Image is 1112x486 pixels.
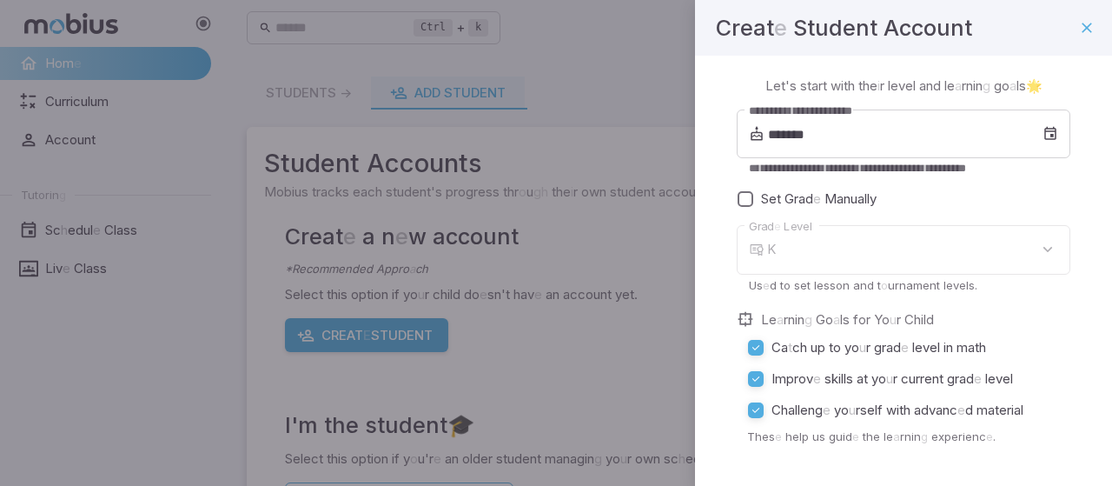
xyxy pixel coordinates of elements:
readpronunciation-span: e [813,190,821,207]
readpronunciation-span: Creat [716,15,774,41]
readpronunciation-span: le [884,429,893,443]
readpronunciation-span: ls [1016,77,1026,94]
readpronunciation-word: level [912,339,940,356]
readpronunciation-span: urnament [888,278,940,292]
readpronunciation-span: t [788,339,792,356]
readpronunciation-span: a [1009,77,1016,94]
readpronunciation-span: d [770,278,777,292]
readpronunciation-word: math [956,339,986,356]
readpronunciation-span: e [823,402,831,418]
readpronunciation-word: the [863,429,880,443]
readpronunciation-span: r [893,370,897,387]
readpronunciation-span: u [859,339,866,356]
readpronunciation-span: t [877,278,881,292]
readpronunciation-span: rnin [900,429,921,443]
readpronunciation-span: le [944,77,955,94]
readpronunciation-span: rself [856,402,883,418]
readpronunciation-span: r [866,339,870,356]
readpronunciation-span: e [974,370,982,387]
readpronunciation-span: ch [792,339,807,356]
readpronunciation-span: u [886,370,893,387]
readpronunciation-span: . [975,278,977,292]
readpronunciation-span: i [877,77,880,94]
readpronunciation-word: to [780,278,791,292]
readpronunciation-word: help [785,429,809,443]
readpronunciation-span: e [774,15,787,41]
readpronunciation-span: u [890,311,897,328]
readpronunciation-span: Grad [784,190,813,207]
readpronunciation-span: e [813,370,821,387]
readpronunciation-word: up [811,339,825,356]
readpronunciation-span: Challeng [771,402,823,418]
readpronunciation-word: with [886,402,910,418]
readpronunciation-word: us [812,429,825,443]
readpronunciation-span: grad [874,339,901,356]
readpronunciation-span: e [957,402,965,418]
readpronunciation-span: o [881,278,888,292]
readpronunciation-span: ls [840,311,850,328]
readpronunciation-span: Ca [771,339,788,356]
readpronunciation-span: a [777,311,784,328]
readpronunciation-word: current [901,370,943,387]
readpronunciation-span: . [993,429,996,443]
readpronunciation-word: lesson [814,278,850,292]
readpronunciation-span: the [858,77,877,94]
readpronunciation-word: K [767,241,776,257]
readpronunciation-word: material [976,402,1023,418]
readpronunciation-word: level [888,77,916,94]
readpronunciation-span: yo [844,339,859,356]
readpronunciation-span: go [994,77,1009,94]
readpronunciation-span: rnin [784,311,804,328]
readpronunciation-span: guid [829,429,852,443]
readpronunciation-span: 🌟 [1026,77,1042,94]
readpronunciation-span: g [921,429,928,443]
readpronunciation-span: a [833,311,840,328]
readpronunciation-word: to [829,339,841,356]
readpronunciation-word: for [853,311,870,328]
readpronunciation-span: e [986,429,993,443]
readpronunciation-span: yo [871,370,886,387]
readpronunciation-span: e [852,429,859,443]
readpronunciation-span: grad [947,370,974,387]
readpronunciation-span: yo [834,402,849,418]
readpronunciation-span: e [774,218,781,232]
readpronunciation-span: Thes [747,429,775,443]
readpronunciation-span: g [983,77,990,94]
readpronunciation-word: Account [884,15,972,41]
readpronunciation-span: d [965,402,973,418]
readpronunciation-word: levels [943,278,975,292]
readpronunciation-span: r [897,311,901,328]
readpronunciation-span: a [955,77,962,94]
readpronunciation-span: r [880,77,884,94]
readpronunciation-span: e [775,429,782,443]
readpronunciation-span: a [893,429,900,443]
readpronunciation-word: at [857,370,868,387]
readpronunciation-span: g [804,311,812,328]
readpronunciation-span: Grad [749,218,774,232]
readpronunciation-word: with [831,77,855,94]
readpronunciation-word: and [919,77,941,94]
readpronunciation-span: Yo [874,311,890,328]
readpronunciation-word: start [800,77,827,94]
readpronunciation-span: experienc [931,429,986,443]
readpronunciation-span: Go [816,311,833,328]
readpronunciation-word: and [853,278,874,292]
readpronunciation-word: Student [793,15,877,41]
readpronunciation-word: Child [904,311,934,328]
readpronunciation-word: Level [784,218,812,232]
readpronunciation-span: Le [761,311,777,328]
readpronunciation-span: Us [749,278,763,292]
readpronunciation-word: in [943,339,953,356]
readpronunciation-word: Set [761,190,781,207]
readpronunciation-span: advanc [914,402,957,418]
readpronunciation-word: Manually [824,190,877,207]
readpronunciation-span: e [763,278,770,292]
readpronunciation-word: skills [824,370,853,387]
readpronunciation-span: rnin [962,77,983,94]
readpronunciation-span: u [849,402,856,418]
readpronunciation-word: set [794,278,811,292]
readpronunciation-word: Let's [765,77,797,94]
readpronunciation-span: e [901,339,909,356]
readpronunciation-word: level [985,370,1013,387]
readpronunciation-span: Improv [771,370,813,387]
